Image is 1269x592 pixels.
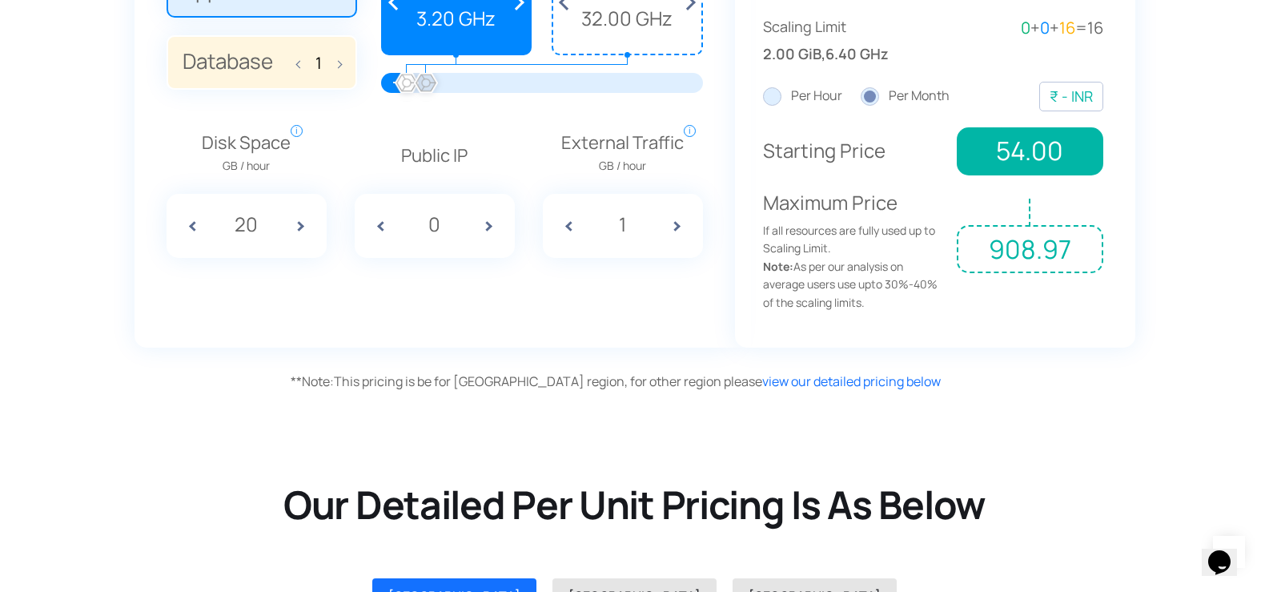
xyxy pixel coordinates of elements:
[861,86,950,107] label: Per Month
[1087,17,1103,38] span: 16
[763,15,934,66] div: ,
[763,86,842,107] label: Per Hour
[306,54,331,72] input: Database
[1050,85,1093,108] div: ₹ - INR
[391,3,523,34] span: 3.20 GHz
[763,187,946,312] p: Maximum Price
[957,127,1102,175] span: 54.00
[825,42,889,66] span: 6.40 GHz
[933,15,1103,41] div: + + =
[763,222,946,312] span: If all resources are fully used up to Scaling Limit. As per our analysis on average users use upt...
[763,135,946,166] p: Starting Price
[763,42,821,66] span: 2.00 GiB
[355,142,515,170] p: Public IP
[763,15,934,38] span: Scaling Limit
[957,225,1102,273] span: 908.97
[291,373,334,390] span: Note:
[1021,17,1030,38] span: 0
[96,480,1173,530] h2: Our Detailed Per Unit Pricing Is As Below
[763,259,793,274] strong: Note:
[202,129,291,175] span: Disk Space
[762,373,941,390] a: view our detailed pricing below
[684,125,696,137] span: i
[561,3,693,34] span: 32.00 GHz
[1040,17,1050,38] span: 0
[561,157,684,175] span: GB / hour
[167,35,357,90] label: Database
[561,129,684,175] span: External Traffic
[202,157,291,175] span: GB / hour
[291,125,303,137] span: i
[1059,17,1075,38] span: 16
[291,372,1139,393] div: This pricing is be for [GEOGRAPHIC_DATA] region, for other region please
[1202,528,1253,576] iframe: chat widget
